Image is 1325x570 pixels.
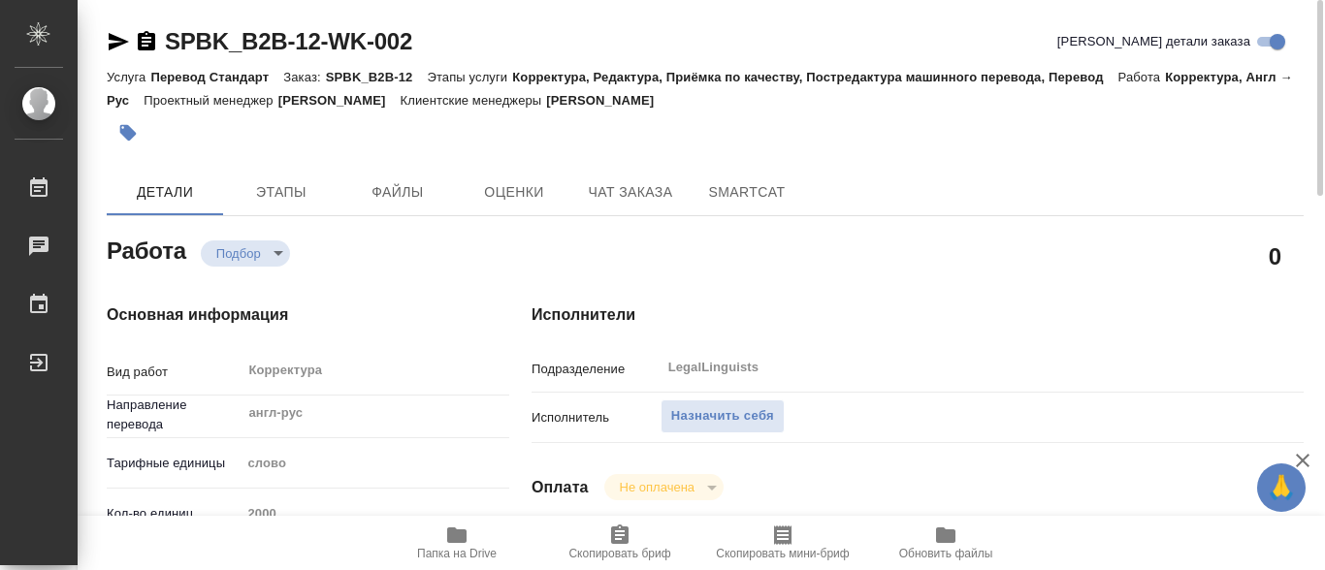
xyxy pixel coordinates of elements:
h2: 0 [1269,239,1281,272]
button: Подбор [210,245,267,262]
a: SPBK_B2B-12-WK-002 [165,28,412,54]
span: Детали [118,180,211,205]
span: Скопировать мини-бриф [716,547,849,560]
div: Подбор [201,240,290,267]
p: Исполнитель [532,408,661,427]
h4: Основная информация [107,303,454,327]
span: Этапы [235,180,328,205]
p: Кол-во единиц [107,504,241,523]
div: Подбор [604,474,724,500]
span: SmartCat [700,180,793,205]
button: Не оплачена [614,479,700,495]
div: слово [241,447,509,480]
button: 🙏 [1257,463,1306,512]
span: Скопировать бриф [568,547,670,560]
p: SPBK_B2B-12 [326,70,428,84]
span: 🙏 [1265,467,1298,508]
button: Обновить файлы [864,516,1027,570]
p: Вид работ [107,363,241,382]
span: Обновить файлы [899,547,993,560]
button: Добавить тэг [107,111,149,154]
p: Клиентские менеджеры [401,93,547,108]
p: Работа [1118,70,1166,84]
p: Заказ: [283,70,325,84]
h2: Работа [107,232,186,267]
p: [PERSON_NAME] [278,93,401,108]
span: Чат заказа [584,180,677,205]
span: [PERSON_NAME] детали заказа [1057,32,1250,51]
button: Папка на Drive [375,516,538,570]
button: Скопировать бриф [538,516,701,570]
input: Пустое поле [241,499,509,527]
span: Назначить себя [671,405,774,427]
p: Этапы услуги [427,70,512,84]
p: Тарифные единицы [107,454,241,473]
button: Скопировать ссылку для ЯМессенджера [107,30,130,53]
button: Скопировать мини-бриф [701,516,864,570]
p: Проектный менеджер [144,93,277,108]
button: Назначить себя [661,399,785,433]
button: Скопировать ссылку [135,30,158,53]
p: Направление перевода [107,396,241,434]
h4: Оплата [532,476,589,499]
span: Файлы [351,180,444,205]
p: Подразделение [532,360,661,379]
p: Перевод Стандарт [150,70,283,84]
span: Оценки [468,180,561,205]
span: Папка на Drive [417,547,497,560]
p: [PERSON_NAME] [546,93,668,108]
p: Корректура, Редактура, Приёмка по качеству, Постредактура машинного перевода, Перевод [512,70,1117,84]
h4: Исполнители [532,303,1304,327]
p: Услуга [107,70,150,84]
